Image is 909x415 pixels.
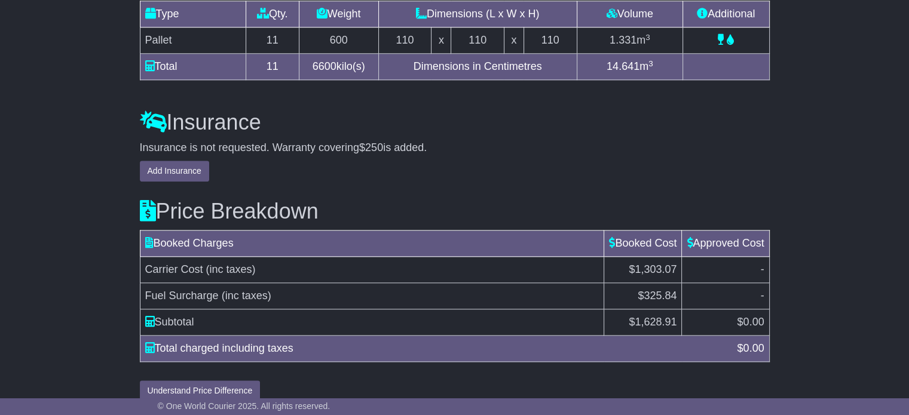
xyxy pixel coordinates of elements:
span: 1,628.91 [635,316,677,328]
td: Volume [577,1,682,27]
td: Approved Cost [682,230,769,257]
td: $ [682,309,769,336]
td: 110 [524,27,577,54]
span: $1,303.07 [629,263,677,275]
td: 110 [378,27,431,54]
td: kilo(s) [299,54,378,80]
div: Total charged including taxes [139,340,732,356]
td: Dimensions in Centimetres [378,54,577,80]
td: x [431,27,451,54]
td: Dimensions (L x W x H) [378,1,577,27]
span: © One World Courier 2025. All rights reserved. [158,401,330,411]
td: Qty. [246,1,299,27]
td: $ [604,309,682,336]
span: - [761,263,764,275]
span: Carrier Cost [145,263,203,275]
span: 1.331 [610,34,636,46]
span: 14.641 [607,60,639,72]
h3: Price Breakdown [140,199,770,223]
td: Subtotal [140,309,604,336]
td: Pallet [140,27,246,54]
td: 110 [451,27,504,54]
td: m [577,54,682,80]
td: 11 [246,27,299,54]
div: Insurance is not requested. Warranty covering is added. [140,142,770,155]
h3: Insurance [140,110,770,134]
button: Add Insurance [140,161,209,182]
td: Type [140,1,246,27]
span: $250 [359,142,383,153]
td: Booked Charges [140,230,604,257]
td: Total [140,54,246,80]
span: (inc taxes) [206,263,256,275]
span: 0.00 [743,316,764,328]
span: 6600 [313,60,336,72]
sup: 3 [645,33,650,42]
span: (inc taxes) [222,290,271,302]
td: Additional [682,1,769,27]
span: Fuel Surcharge [145,290,219,302]
span: - [761,290,764,302]
td: m [577,27,682,54]
span: 0.00 [743,342,764,354]
div: $ [731,340,770,356]
span: $325.84 [638,290,677,302]
td: Booked Cost [604,230,682,257]
td: x [504,27,524,54]
td: 600 [299,27,378,54]
button: Understand Price Difference [140,380,261,401]
sup: 3 [648,59,653,68]
td: 11 [246,54,299,80]
td: Weight [299,1,378,27]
